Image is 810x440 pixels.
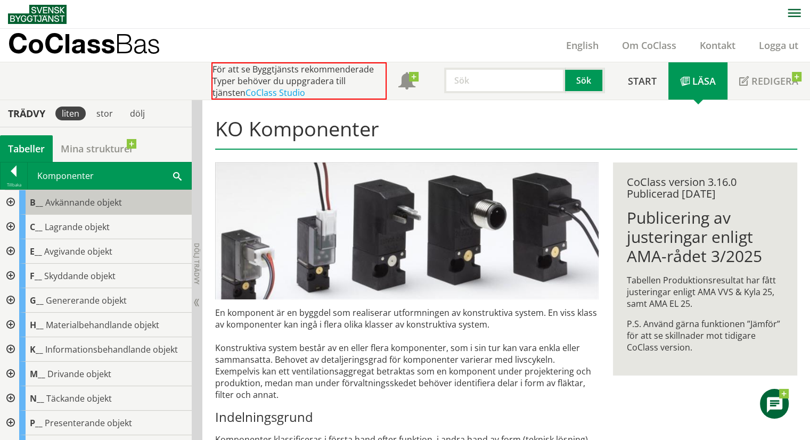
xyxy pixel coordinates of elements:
[1,181,27,189] div: Tillbaka
[688,39,747,52] a: Kontakt
[215,409,599,425] h3: Indelningsgrund
[668,62,727,100] a: Läsa
[727,62,810,100] a: Redigera
[45,417,132,429] span: Presenterande objekt
[30,197,43,208] span: B__
[30,270,42,282] span: F__
[46,319,159,331] span: Materialbehandlande objekt
[46,393,112,404] span: Täckande objekt
[246,87,305,99] a: CoClass Studio
[30,344,43,355] span: K__
[124,107,151,120] div: dölj
[47,368,111,380] span: Drivande objekt
[90,107,119,120] div: stor
[444,68,565,93] input: Sök
[46,295,127,306] span: Genererande objekt
[211,62,387,100] div: För att se Byggtjänsts rekommenderade Typer behöver du uppgradera till tjänsten
[30,417,43,429] span: P__
[53,135,142,162] a: Mina strukturer
[30,319,44,331] span: H__
[565,68,604,93] button: Sök
[30,368,45,380] span: M__
[30,295,44,306] span: G__
[115,28,160,59] span: Bas
[627,274,783,309] p: Tabellen Produktionsresultat har fått justeringar enligt AMA VVS & Kyla 25, samt AMA EL 25.
[692,75,716,87] span: Läsa
[28,162,191,189] div: Komponenter
[610,39,688,52] a: Om CoClass
[398,74,415,91] span: Notifikationer
[2,108,51,119] div: Trädvy
[173,170,182,181] span: Sök i tabellen
[215,117,798,150] h1: KO Komponenter
[215,162,599,299] img: pilotventiler.jpg
[751,75,798,87] span: Redigera
[8,29,183,62] a: CoClassBas
[45,221,110,233] span: Lagrande objekt
[44,246,112,257] span: Avgivande objekt
[192,243,201,284] span: Dölj trädvy
[747,39,810,52] a: Logga ut
[44,270,116,282] span: Skyddande objekt
[30,393,44,404] span: N__
[8,37,160,50] p: CoClass
[628,75,657,87] span: Start
[45,344,178,355] span: Informationsbehandlande objekt
[627,318,783,353] p: P.S. Använd gärna funktionen ”Jämför” för att se skillnader mot tidigare CoClass version.
[627,176,783,200] div: CoClass version 3.16.0 Publicerad [DATE]
[30,221,43,233] span: C__
[55,107,86,120] div: liten
[616,62,668,100] a: Start
[8,5,67,24] img: Svensk Byggtjänst
[45,197,122,208] span: Avkännande objekt
[627,208,783,266] h1: Publicering av justeringar enligt AMA-rådet 3/2025
[554,39,610,52] a: English
[30,246,42,257] span: E__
